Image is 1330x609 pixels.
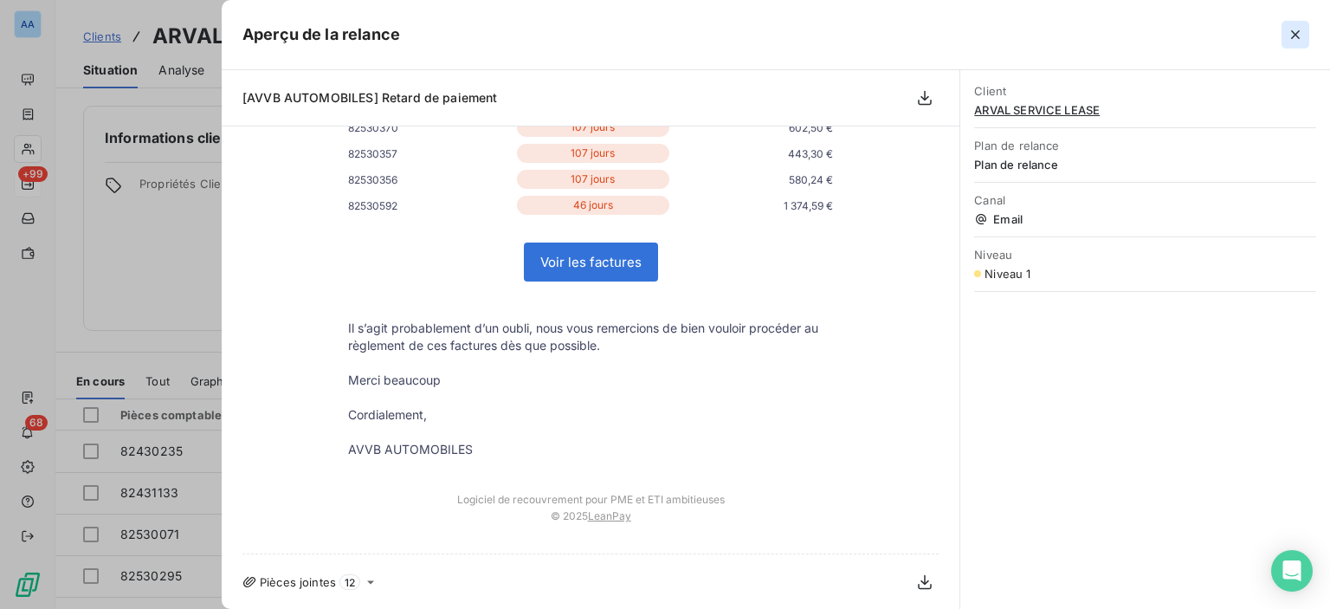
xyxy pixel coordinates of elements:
[588,509,631,522] a: LeanPay
[348,171,513,189] p: 82530356
[974,212,1316,226] span: Email
[517,170,670,189] p: 107 jours
[673,119,833,137] p: 602,50 €
[242,23,400,47] h5: Aperçu de la relance
[673,145,833,163] p: 443,30 €
[348,197,513,215] p: 82530592
[974,139,1316,152] span: Plan de relance
[348,406,833,424] p: Cordialement,
[525,243,657,281] a: Voir les factures
[260,575,336,589] span: Pièces jointes
[974,248,1316,262] span: Niveau
[673,171,833,189] p: 580,24 €
[348,145,513,163] p: 82530357
[974,193,1316,207] span: Canal
[348,119,513,137] p: 82530370
[331,506,850,540] td: © 2025
[985,267,1030,281] span: Niveau 1
[331,476,850,506] td: Logiciel de recouvrement pour PME et ETI ambitieuses
[974,103,1316,117] span: ARVAL SERVICE LEASE
[974,84,1316,98] span: Client
[1271,550,1313,592] div: Open Intercom Messenger
[517,144,670,163] p: 107 jours
[348,320,833,354] p: Il s’agit probablement d’un oubli, nous vous remercions de bien vouloir procéder au règlement de ...
[242,90,498,105] span: [AVVB AUTOMOBILES] Retard de paiement
[673,197,833,215] p: 1 374,59 €
[517,118,670,137] p: 107 jours
[348,441,833,458] p: AVVB AUTOMOBILES
[348,372,833,389] p: Merci beaucoup
[974,158,1316,172] span: Plan de relance
[339,574,360,590] span: 12
[517,196,670,215] p: 46 jours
